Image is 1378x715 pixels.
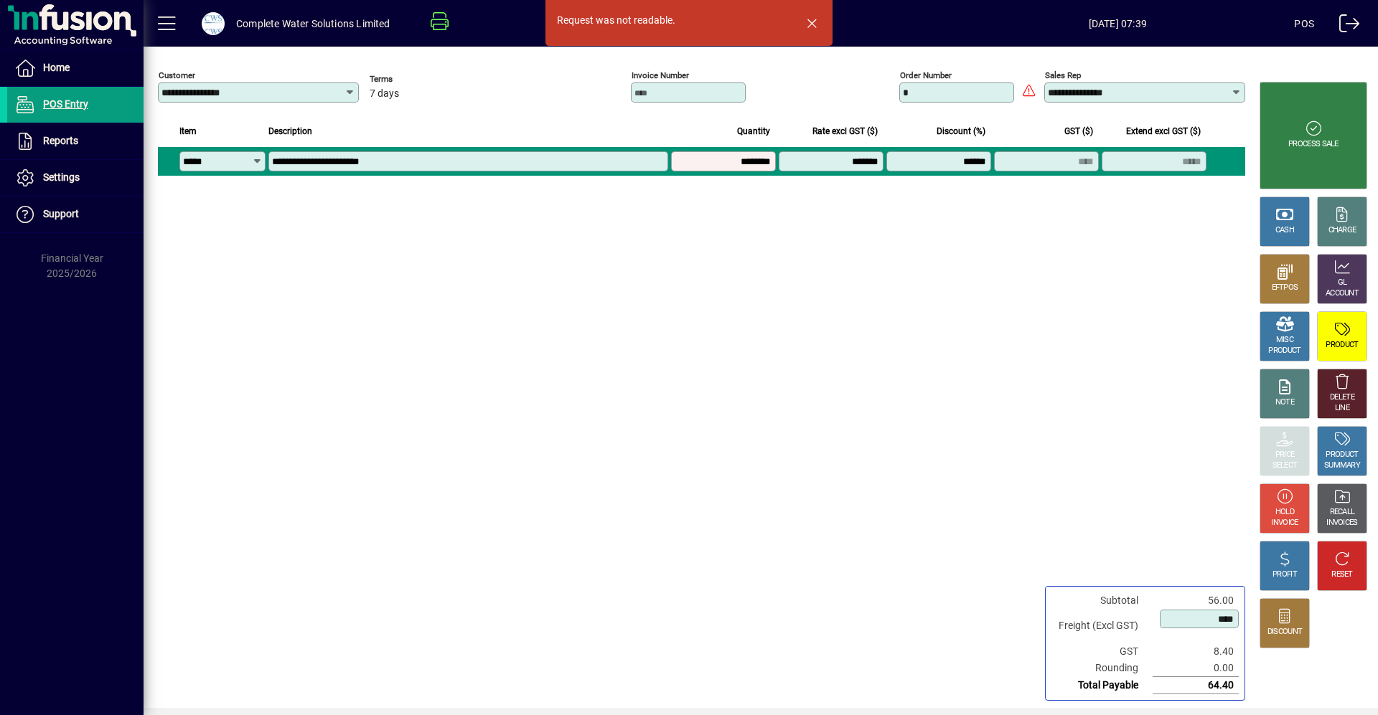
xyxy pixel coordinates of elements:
[1275,450,1295,460] div: PRICE
[1331,569,1353,580] div: RESET
[1275,225,1294,236] div: CASH
[737,123,770,139] span: Quantity
[7,160,144,196] a: Settings
[1326,288,1359,299] div: ACCOUNT
[1276,335,1293,346] div: MISC
[43,98,88,110] span: POS Entry
[1051,609,1153,643] td: Freight (Excl GST)
[1338,278,1347,288] div: GL
[1267,627,1302,638] div: DISCOUNT
[7,50,144,86] a: Home
[43,62,70,73] span: Home
[1268,346,1300,356] div: PRODUCT
[1126,123,1201,139] span: Extend excl GST ($)
[1328,3,1360,49] a: Logout
[1288,139,1339,150] div: PROCESS SALE
[1335,403,1349,414] div: LINE
[1330,507,1355,518] div: RECALL
[1051,592,1153,609] td: Subtotal
[1326,518,1357,529] div: INVOICES
[159,70,195,80] mat-label: Customer
[236,12,390,35] div: Complete Water Solutions Limited
[1153,677,1239,694] td: 64.40
[900,70,952,80] mat-label: Order number
[1275,507,1294,518] div: HOLD
[179,123,197,139] span: Item
[1051,660,1153,677] td: Rounding
[1051,643,1153,660] td: GST
[941,12,1294,35] span: [DATE] 07:39
[1330,392,1354,403] div: DELETE
[632,70,689,80] mat-label: Invoice number
[43,208,79,219] span: Support
[1153,660,1239,677] td: 0.00
[190,11,236,37] button: Profile
[1272,569,1297,580] div: PROFIT
[1324,460,1360,471] div: SUMMARY
[1294,12,1314,35] div: POS
[1064,123,1093,139] span: GST ($)
[1045,70,1081,80] mat-label: Sales rep
[1275,397,1294,408] div: NOTE
[1051,677,1153,694] td: Total Payable
[1272,460,1298,471] div: SELECT
[1326,450,1358,460] div: PRODUCT
[370,88,399,100] span: 7 days
[937,123,985,139] span: Discount (%)
[7,123,144,159] a: Reports
[812,123,878,139] span: Rate excl GST ($)
[1153,592,1239,609] td: 56.00
[1326,340,1358,351] div: PRODUCT
[268,123,312,139] span: Description
[1272,283,1298,293] div: EFTPOS
[1328,225,1356,236] div: CHARGE
[370,75,456,84] span: Terms
[1153,643,1239,660] td: 8.40
[43,171,80,183] span: Settings
[43,135,78,146] span: Reports
[1271,518,1298,529] div: INVOICE
[7,196,144,232] a: Support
